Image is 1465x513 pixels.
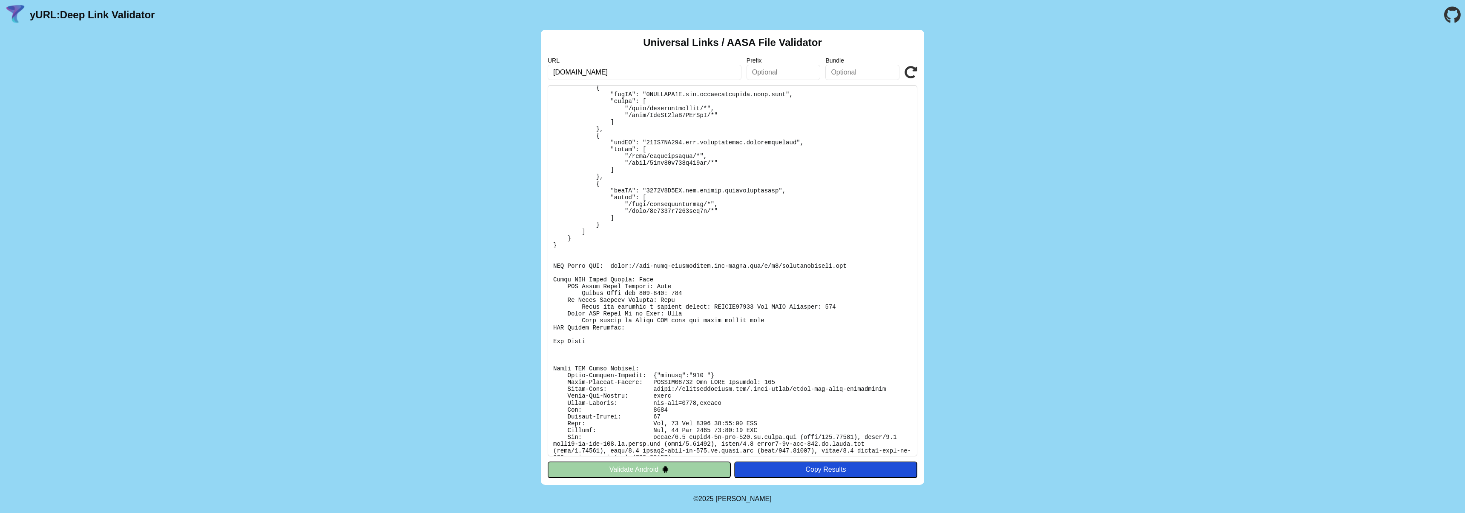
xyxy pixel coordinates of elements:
[715,495,772,502] a: Michael Ibragimchayev's Personal Site
[643,37,822,49] h2: Universal Links / AASA File Validator
[825,57,899,64] label: Bundle
[548,65,741,80] input: Required
[548,461,731,478] button: Validate Android
[30,9,155,21] a: yURL:Deep Link Validator
[548,85,917,456] pre: Lorem ipsu do: sitam://consecteturadi.eli/.sedd-eiusm/tempo-inc-utla-etdoloremag Al Enimadmi: Ven...
[548,57,741,64] label: URL
[662,466,669,473] img: droidIcon.svg
[734,461,917,478] button: Copy Results
[738,466,913,473] div: Copy Results
[747,65,821,80] input: Optional
[4,4,26,26] img: yURL Logo
[698,495,714,502] span: 2025
[825,65,899,80] input: Optional
[747,57,821,64] label: Prefix
[693,485,771,513] footer: ©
